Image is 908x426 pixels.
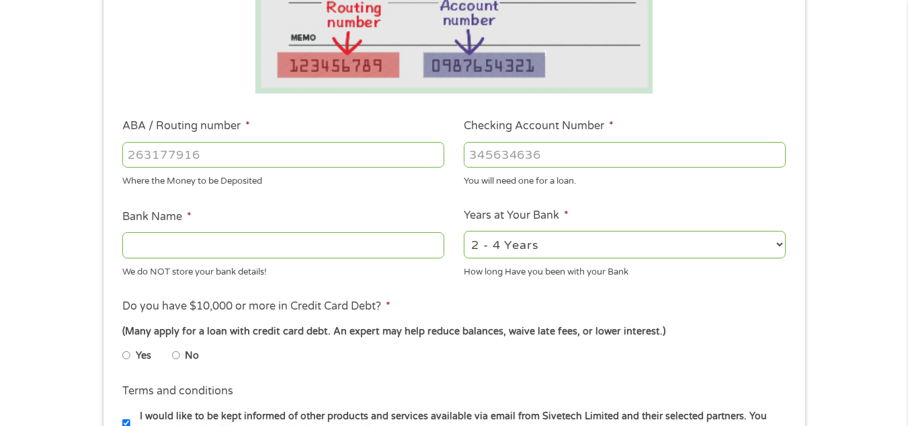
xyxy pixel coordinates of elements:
label: Terms and conditions [122,384,233,398]
label: ABA / Routing number [122,119,250,133]
div: (Many apply for a loan with credit card debt. An expert may help reduce balances, waive late fees... [122,324,785,339]
div: We do NOT store your bank details! [122,260,444,279]
div: Where the Money to be Deposited [122,170,444,188]
label: Yes [136,349,151,363]
label: No [185,349,199,363]
input: 345634636 [464,142,786,168]
div: You will need one for a loan. [464,170,786,188]
label: Checking Account Number [464,119,614,133]
label: Do you have $10,000 or more in Credit Card Debt? [122,299,390,314]
label: Years at Your Bank [464,209,569,223]
div: How long Have you been with your Bank [464,260,786,279]
input: 263177916 [122,142,444,168]
label: Bank Name [122,210,192,224]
